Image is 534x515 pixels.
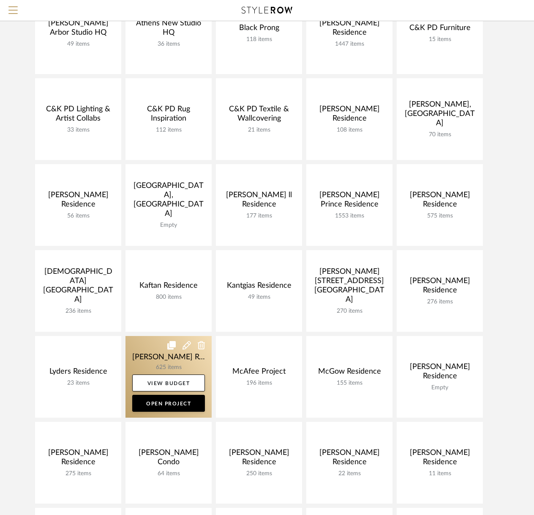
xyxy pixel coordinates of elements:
[403,298,476,306] div: 276 items
[42,19,114,41] div: [PERSON_NAME] Arbor Studio HQ
[42,308,114,315] div: 236 items
[403,212,476,220] div: 575 items
[313,127,386,134] div: 108 items
[42,380,114,387] div: 23 items
[132,281,205,294] div: Kaftan Residence
[313,448,386,470] div: [PERSON_NAME] Residence
[132,375,205,391] a: View Budget
[42,367,114,380] div: Lyders Residence
[42,127,114,134] div: 33 items
[223,367,295,380] div: McAfee Project
[132,19,205,41] div: Athens New Studio HQ
[132,127,205,134] div: 112 items
[42,105,114,127] div: C&K PD Lighting & Artist Collabs
[42,41,114,48] div: 49 items
[223,294,295,301] div: 49 items
[403,362,476,384] div: [PERSON_NAME] Residence
[132,294,205,301] div: 800 items
[313,19,386,41] div: [PERSON_NAME] Residence
[223,190,295,212] div: [PERSON_NAME] ll Residence
[223,212,295,220] div: 177 items
[313,41,386,48] div: 1447 items
[132,222,205,229] div: Empty
[223,448,295,470] div: [PERSON_NAME] Residence
[132,41,205,48] div: 36 items
[42,470,114,477] div: 275 items
[42,448,114,470] div: [PERSON_NAME] Residence
[403,470,476,477] div: 11 items
[313,267,386,308] div: [PERSON_NAME] [STREET_ADDRESS][GEOGRAPHIC_DATA]
[42,267,114,308] div: [DEMOGRAPHIC_DATA] [GEOGRAPHIC_DATA]
[223,127,295,134] div: 21 items
[403,448,476,470] div: [PERSON_NAME] Residence
[403,276,476,298] div: [PERSON_NAME] Residence
[403,131,476,138] div: 70 items
[313,367,386,380] div: McGow Residence
[223,380,295,387] div: 196 items
[132,448,205,470] div: [PERSON_NAME] Condo
[313,105,386,127] div: [PERSON_NAME] Residence
[223,36,295,43] div: 118 items
[403,384,476,391] div: Empty
[132,470,205,477] div: 64 items
[313,308,386,315] div: 270 items
[403,23,476,36] div: C&K PD Furniture
[42,212,114,220] div: 56 items
[403,190,476,212] div: [PERSON_NAME] Residence
[223,470,295,477] div: 250 items
[313,380,386,387] div: 155 items
[132,181,205,222] div: [GEOGRAPHIC_DATA], [GEOGRAPHIC_DATA]
[223,281,295,294] div: Kantgias Residence
[403,100,476,131] div: [PERSON_NAME], [GEOGRAPHIC_DATA]
[313,190,386,212] div: [PERSON_NAME] Prince Residence
[313,470,386,477] div: 22 items
[132,105,205,127] div: C&K PD Rug Inspiration
[42,190,114,212] div: [PERSON_NAME] Residence
[313,212,386,220] div: 1553 items
[132,395,205,412] a: Open Project
[403,36,476,43] div: 15 items
[223,105,295,127] div: C&K PD Textile & Wallcovering
[223,23,295,36] div: Black Prong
